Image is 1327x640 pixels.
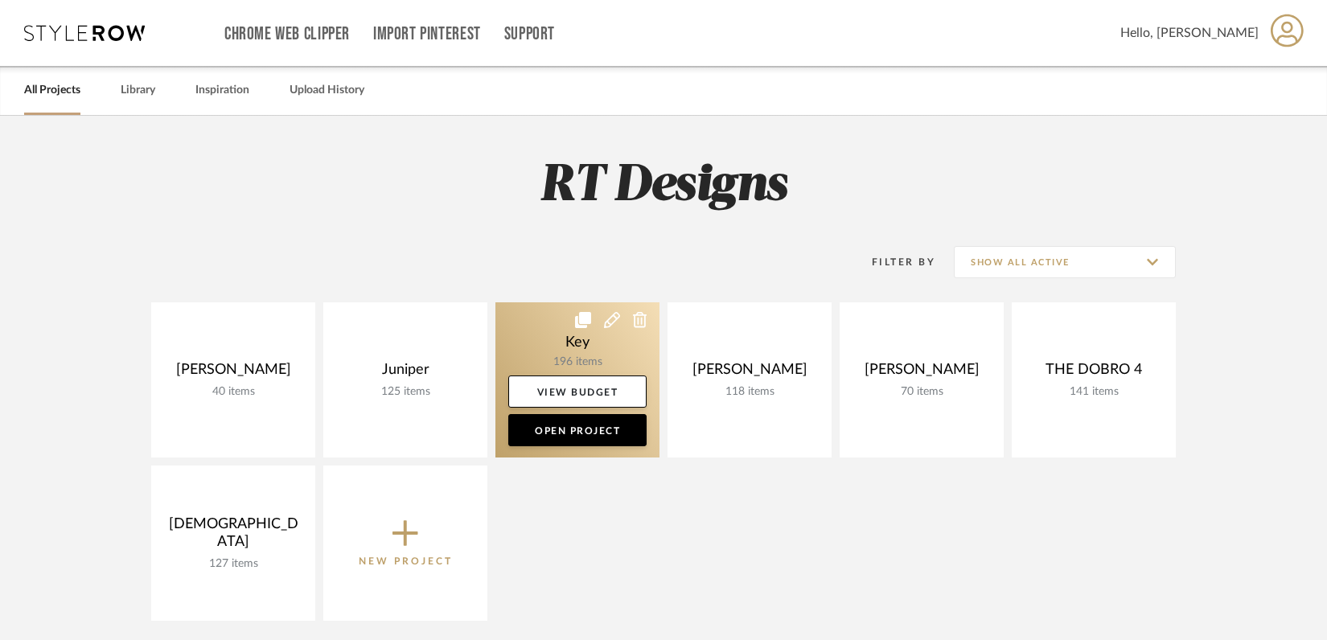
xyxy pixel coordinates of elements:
[508,375,647,408] a: View Budget
[851,254,935,270] div: Filter By
[164,385,302,399] div: 40 items
[164,515,302,557] div: [DEMOGRAPHIC_DATA]
[224,27,350,41] a: Chrome Web Clipper
[508,414,647,446] a: Open Project
[24,80,80,101] a: All Projects
[195,80,249,101] a: Inspiration
[290,80,364,101] a: Upload History
[164,557,302,571] div: 127 items
[1120,23,1259,43] span: Hello, [PERSON_NAME]
[1025,361,1163,385] div: THE DOBRO 4
[84,156,1243,216] h2: RT Designs
[504,27,555,41] a: Support
[852,361,991,385] div: [PERSON_NAME]
[121,80,155,101] a: Library
[164,361,302,385] div: [PERSON_NAME]
[359,553,453,569] p: New Project
[1025,385,1163,399] div: 141 items
[680,385,819,399] div: 118 items
[680,361,819,385] div: [PERSON_NAME]
[336,385,475,399] div: 125 items
[852,385,991,399] div: 70 items
[323,466,487,621] button: New Project
[336,361,475,385] div: Juniper
[373,27,481,41] a: Import Pinterest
